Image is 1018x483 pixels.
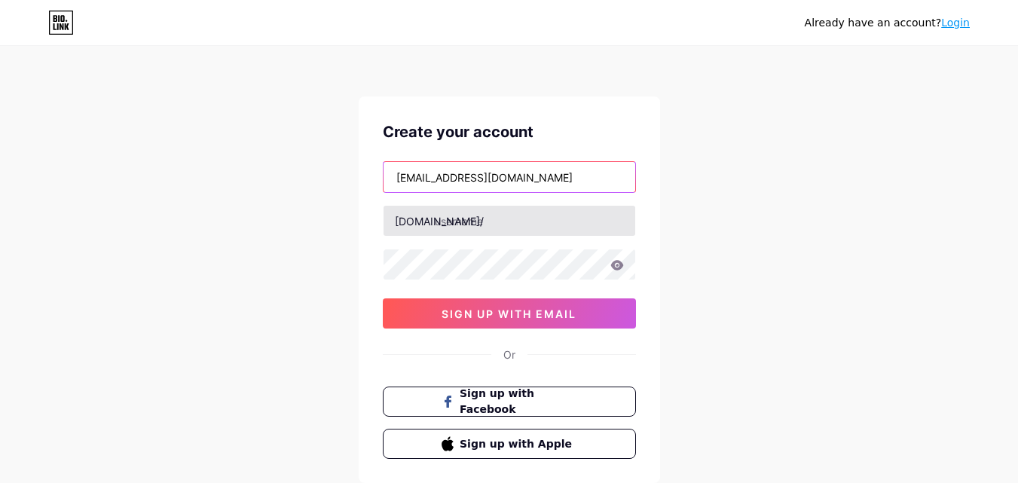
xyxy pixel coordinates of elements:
div: Create your account [383,121,636,143]
div: Or [503,347,515,362]
span: Sign up with Facebook [460,386,576,417]
input: Email [384,162,635,192]
input: username [384,206,635,236]
div: [DOMAIN_NAME]/ [395,213,484,229]
button: Sign up with Facebook [383,387,636,417]
button: sign up with email [383,298,636,329]
button: Sign up with Apple [383,429,636,459]
div: Already have an account? [805,15,970,31]
span: Sign up with Apple [460,436,576,452]
span: sign up with email [442,307,576,320]
a: Login [941,17,970,29]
